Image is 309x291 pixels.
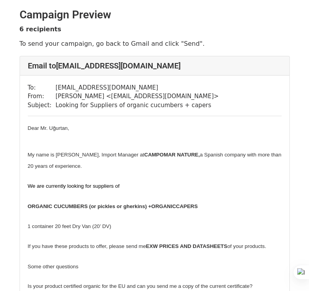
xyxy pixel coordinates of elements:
[56,83,219,92] td: [EMAIL_ADDRESS][DOMAIN_NAME]
[20,8,290,22] h2: Campaign Preview
[144,152,200,158] span: CAMPOMAR NATURE,
[28,223,111,229] span: 1 container 20 feet Dry Van (20’ DV)
[28,203,152,209] span: ORGANIC CUCUMBERS (or pickles or gherkins) +
[28,183,120,189] span: We are currently looking for suppliers of
[28,101,56,110] td: Subject:
[20,40,290,48] p: To send your campaign, go back to Gmail and click "Send".
[28,83,56,92] td: To:
[146,243,228,249] span: EXW PRICES AND DATASHEETS
[227,243,266,249] span: of your products.
[28,152,145,158] span: My name is [PERSON_NAME], Import Manager at
[28,61,282,70] h4: Email to [EMAIL_ADDRESS][DOMAIN_NAME]
[176,203,198,209] span: CAPERS
[28,92,56,101] td: From:
[56,101,219,110] td: Looking for Suppliers of organic cucumbers + capers
[28,125,69,131] span: Dear Mr. Uğurtan,
[28,243,146,249] span: If you have these products to offer, please send me
[151,203,176,209] span: ORGANIC
[20,25,61,33] strong: 6 recipients
[28,264,79,269] span: Some other questions
[28,283,253,289] span: Is your product certified organic for the EU and can you send me a copy of the current certificate?
[56,92,219,101] td: [PERSON_NAME] < [EMAIL_ADDRESS][DOMAIN_NAME] >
